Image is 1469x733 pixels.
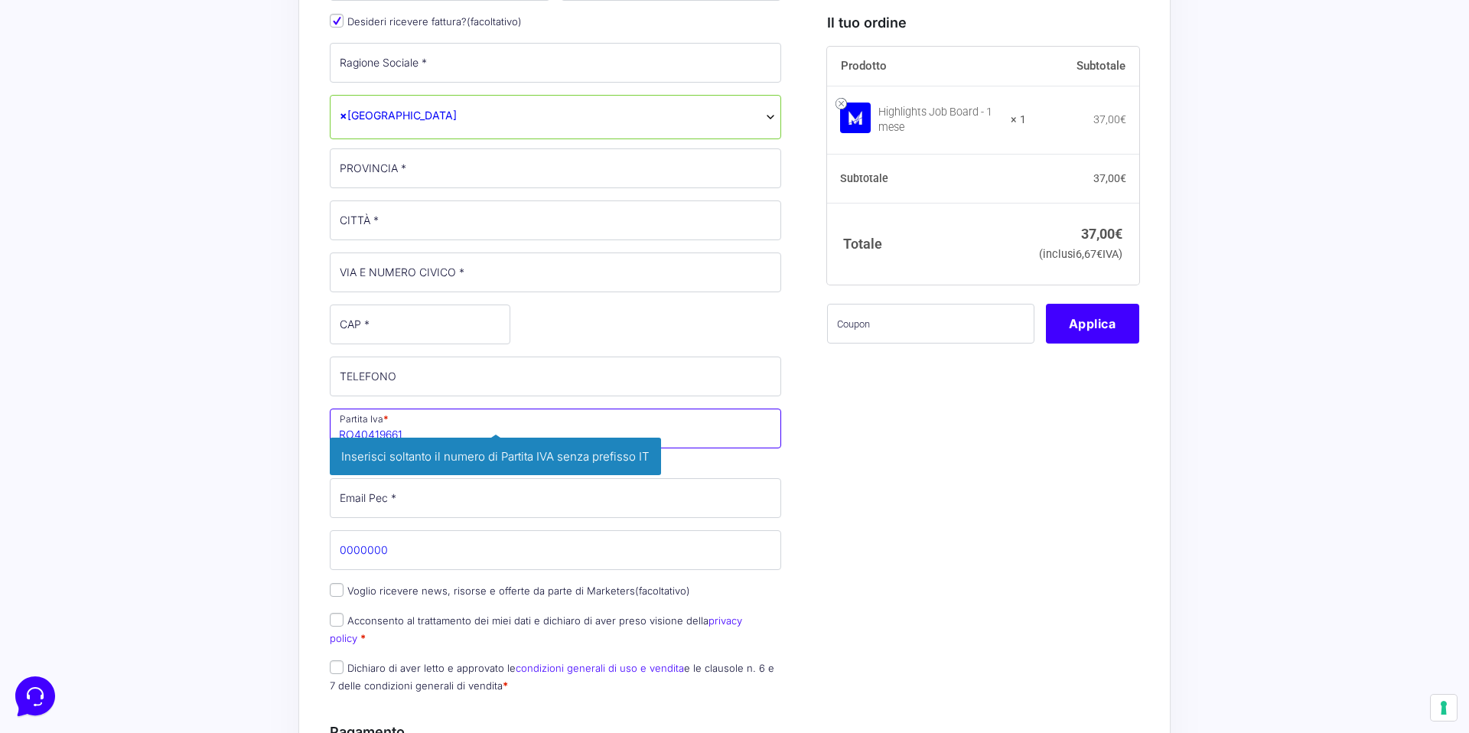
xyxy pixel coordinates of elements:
[330,95,781,139] span: Romania
[330,662,774,692] label: Dichiaro di aver letto e approvato le e le clausole n. 6 e 7 delle condizioni generali di vendita
[1120,112,1126,125] span: €
[340,107,347,123] span: ×
[99,138,226,150] span: Inizia una conversazione
[49,86,80,116] img: dark
[840,102,871,132] img: Highlights Job Board - 1 mese
[827,154,1026,203] th: Subtotale
[1011,112,1026,127] strong: × 1
[24,61,130,73] span: Le tue conversazioni
[330,148,781,188] input: PROVINCIA *
[200,491,294,526] button: Aiuto
[12,491,106,526] button: Home
[330,614,742,644] label: Acconsento al trattamento dei miei dati e dichiaro di aver preso visione della
[1039,248,1122,261] small: (inclusi IVA)
[878,104,1001,135] div: Highlights Job Board - 1 mese
[467,15,522,28] span: (facoltativo)
[1081,225,1122,241] bdi: 37,00
[236,513,258,526] p: Aiuto
[24,129,282,159] button: Inizia una conversazione
[1093,171,1126,184] bdi: 37,00
[12,673,58,719] iframe: Customerly Messenger Launcher
[73,86,104,116] img: dark
[330,305,510,344] input: CAP *
[340,107,771,123] span: Romania
[46,513,72,526] p: Home
[330,585,690,597] label: Voglio ricevere news, risorse e offerte da parte di Marketers
[1431,695,1457,721] button: Le tue preferenze relative al consenso per le tecnologie di tracciamento
[827,46,1026,86] th: Prodotto
[330,660,344,674] input: Dichiaro di aver letto e approvato lecondizioni generali di uso e venditae le clausole n. 6 e 7 d...
[330,478,781,518] input: Email Pec *
[24,86,55,116] img: dark
[827,11,1139,32] h3: Il tuo ordine
[330,530,781,570] input: Codice Destinatario *
[330,15,522,28] label: Desideri ricevere fattura?
[132,513,174,526] p: Messaggi
[330,438,661,475] span: Inserisci soltanto il numero di Partita IVA senza prefisso IT
[24,190,119,202] span: Trova una risposta
[12,12,257,37] h2: Ciao da Marketers 👋
[516,662,684,674] a: condizioni generali di uso e vendita
[827,304,1034,344] input: Coupon
[330,252,781,292] input: VIA E NUMERO CIVICO *
[635,585,690,597] span: (facoltativo)
[163,190,282,202] a: Apri Centro Assistenza
[1046,304,1139,344] button: Applica
[1096,248,1103,261] span: €
[106,491,200,526] button: Messaggi
[1115,225,1122,241] span: €
[330,43,781,83] input: Ragione Sociale *
[827,203,1026,285] th: Totale
[330,14,344,28] input: Desideri ricevere fattura?(facoltativo)
[330,409,781,448] input: Inserisci soltanto il numero di Partita IVA senza prefisso IT *
[1026,46,1139,86] th: Subtotale
[330,583,344,597] input: Voglio ricevere news, risorse e offerte da parte di Marketers(facoltativo)
[1093,112,1126,125] bdi: 37,00
[34,223,250,238] input: Cerca un articolo...
[1076,248,1103,261] span: 6,67
[1120,171,1126,184] span: €
[330,200,781,240] input: CITTÀ *
[330,357,781,396] input: TELEFONO
[330,613,344,627] input: Acconsento al trattamento dei miei dati e dichiaro di aver preso visione dellaprivacy policy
